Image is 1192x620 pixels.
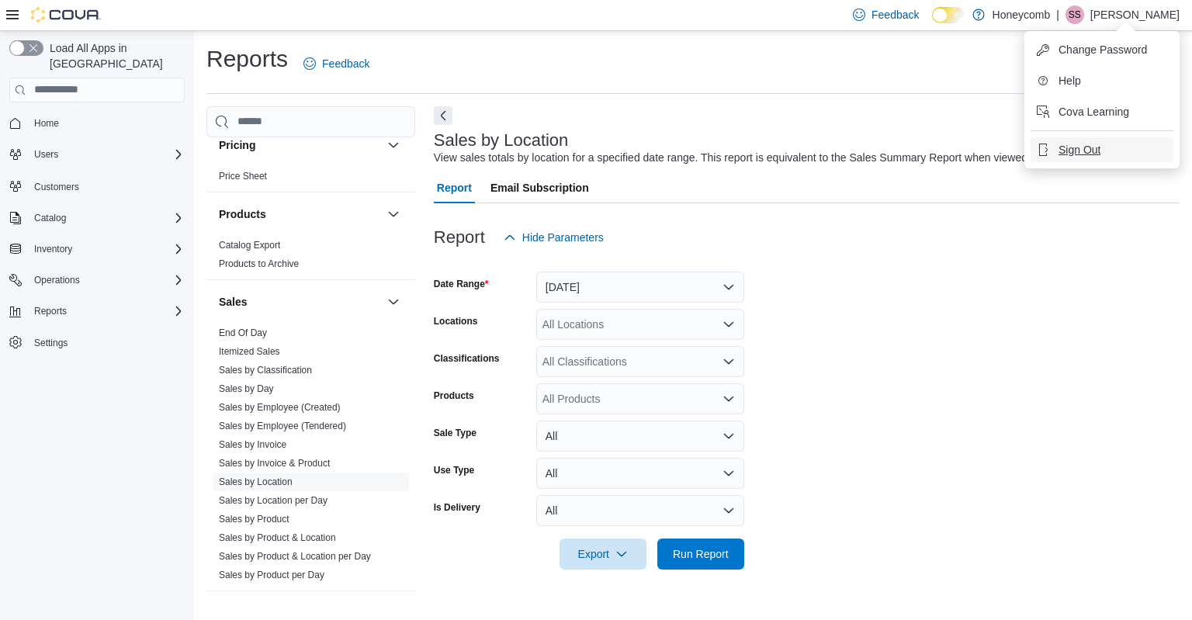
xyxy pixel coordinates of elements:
[34,181,79,193] span: Customers
[536,421,744,452] button: All
[9,106,185,394] nav: Complex example
[219,569,324,581] span: Sales by Product per Day
[384,293,403,311] button: Sales
[434,278,489,290] label: Date Range
[434,352,500,365] label: Classifications
[490,172,589,203] span: Email Subscription
[1031,99,1173,124] button: Cova Learning
[34,148,58,161] span: Users
[219,457,330,469] span: Sales by Invoice & Product
[1059,73,1081,88] span: Help
[28,302,73,320] button: Reports
[437,172,472,203] span: Report
[219,570,324,580] a: Sales by Product per Day
[434,131,569,150] h3: Sales by Location
[3,238,191,260] button: Inventory
[536,458,744,489] button: All
[28,114,65,133] a: Home
[993,5,1051,24] p: Honeycomb
[3,207,191,229] button: Catalog
[560,539,646,570] button: Export
[434,390,474,402] label: Products
[219,206,266,222] h3: Products
[3,269,191,291] button: Operations
[219,364,312,376] span: Sales by Classification
[28,209,72,227] button: Catalog
[219,346,280,357] a: Itemized Sales
[31,7,101,23] img: Cova
[219,345,280,358] span: Itemized Sales
[1056,5,1059,24] p: |
[34,117,59,130] span: Home
[297,48,376,79] a: Feedback
[219,476,293,487] a: Sales by Location
[497,222,610,253] button: Hide Parameters
[219,439,286,450] a: Sales by Invoice
[1031,137,1173,162] button: Sign Out
[219,532,336,544] span: Sales by Product & Location
[28,209,185,227] span: Catalog
[722,318,735,331] button: Open list of options
[43,40,185,71] span: Load All Apps in [GEOGRAPHIC_DATA]
[34,337,68,349] span: Settings
[657,539,744,570] button: Run Report
[219,420,346,432] span: Sales by Employee (Tendered)
[219,294,381,310] button: Sales
[219,402,341,413] a: Sales by Employee (Created)
[219,495,327,506] a: Sales by Location per Day
[219,170,267,182] span: Price Sheet
[1059,42,1147,57] span: Change Password
[219,551,371,562] a: Sales by Product & Location per Day
[219,258,299,269] a: Products to Archive
[219,550,371,563] span: Sales by Product & Location per Day
[28,302,185,320] span: Reports
[28,145,64,164] button: Users
[434,106,452,125] button: Next
[932,7,965,23] input: Dark Mode
[3,175,191,197] button: Customers
[219,514,289,525] a: Sales by Product
[1069,5,1081,24] span: SS
[219,513,289,525] span: Sales by Product
[206,324,415,591] div: Sales
[536,495,744,526] button: All
[3,144,191,165] button: Users
[722,393,735,405] button: Open list of options
[3,331,191,354] button: Settings
[28,271,86,289] button: Operations
[1031,68,1173,93] button: Help
[219,137,381,153] button: Pricing
[219,258,299,270] span: Products to Archive
[871,7,919,23] span: Feedback
[28,333,185,352] span: Settings
[34,274,80,286] span: Operations
[219,294,248,310] h3: Sales
[434,464,474,476] label: Use Type
[434,501,480,514] label: Is Delivery
[28,240,185,258] span: Inventory
[434,228,485,247] h3: Report
[1031,37,1173,62] button: Change Password
[536,272,744,303] button: [DATE]
[28,113,185,133] span: Home
[1090,5,1180,24] p: [PERSON_NAME]
[384,136,403,154] button: Pricing
[722,355,735,368] button: Open list of options
[219,438,286,451] span: Sales by Invoice
[434,427,476,439] label: Sale Type
[673,546,729,562] span: Run Report
[219,494,327,507] span: Sales by Location per Day
[3,300,191,322] button: Reports
[206,167,415,192] div: Pricing
[219,240,280,251] a: Catalog Export
[28,240,78,258] button: Inventory
[219,239,280,251] span: Catalog Export
[569,539,637,570] span: Export
[219,327,267,338] a: End Of Day
[1066,5,1084,24] div: Silena Sparrow
[434,150,1086,166] div: View sales totals by location for a specified date range. This report is equivalent to the Sales ...
[219,383,274,395] span: Sales by Day
[1059,104,1129,119] span: Cova Learning
[34,212,66,224] span: Catalog
[28,178,85,196] a: Customers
